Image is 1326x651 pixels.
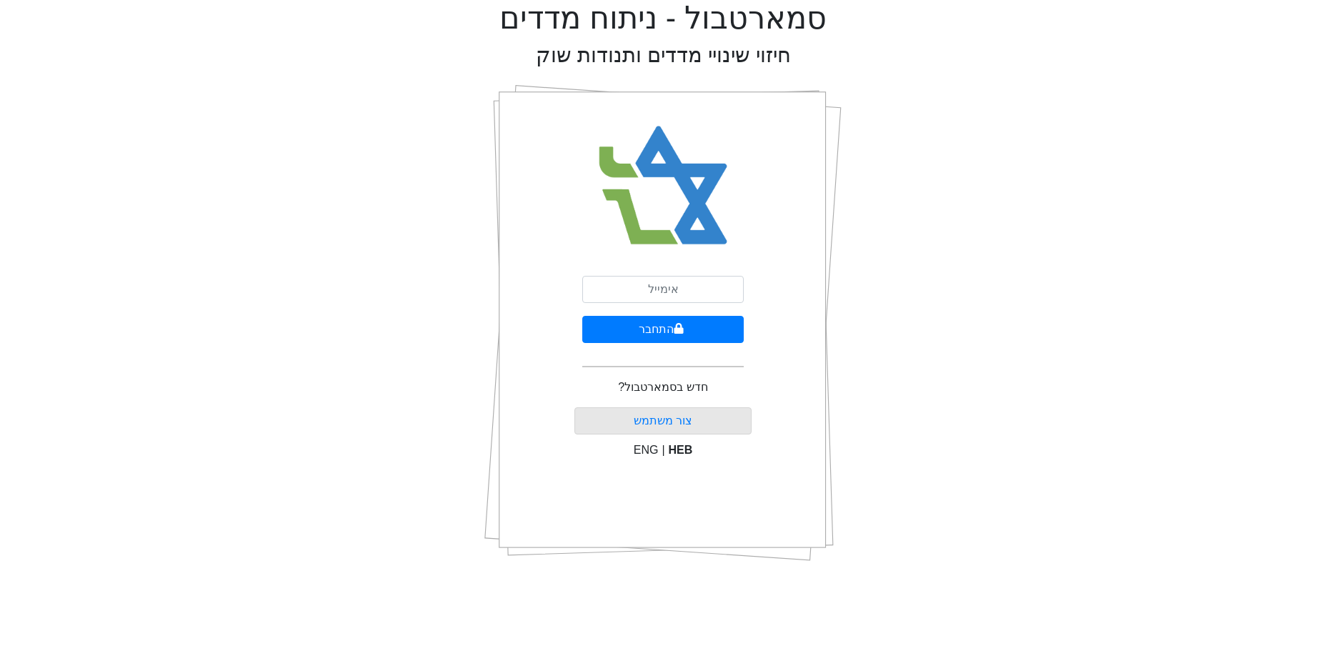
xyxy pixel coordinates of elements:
[574,407,752,434] button: צור משתמש
[586,107,741,264] img: Smart Bull
[662,444,664,456] span: |
[669,444,693,456] span: HEB
[634,414,692,427] a: צור משתמש
[582,276,744,303] input: אימייל
[582,316,744,343] button: התחבר
[634,444,659,456] span: ENG
[618,379,707,396] p: חדש בסמארטבול?
[536,43,791,68] h2: חיזוי שינויי מדדים ותנודות שוק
